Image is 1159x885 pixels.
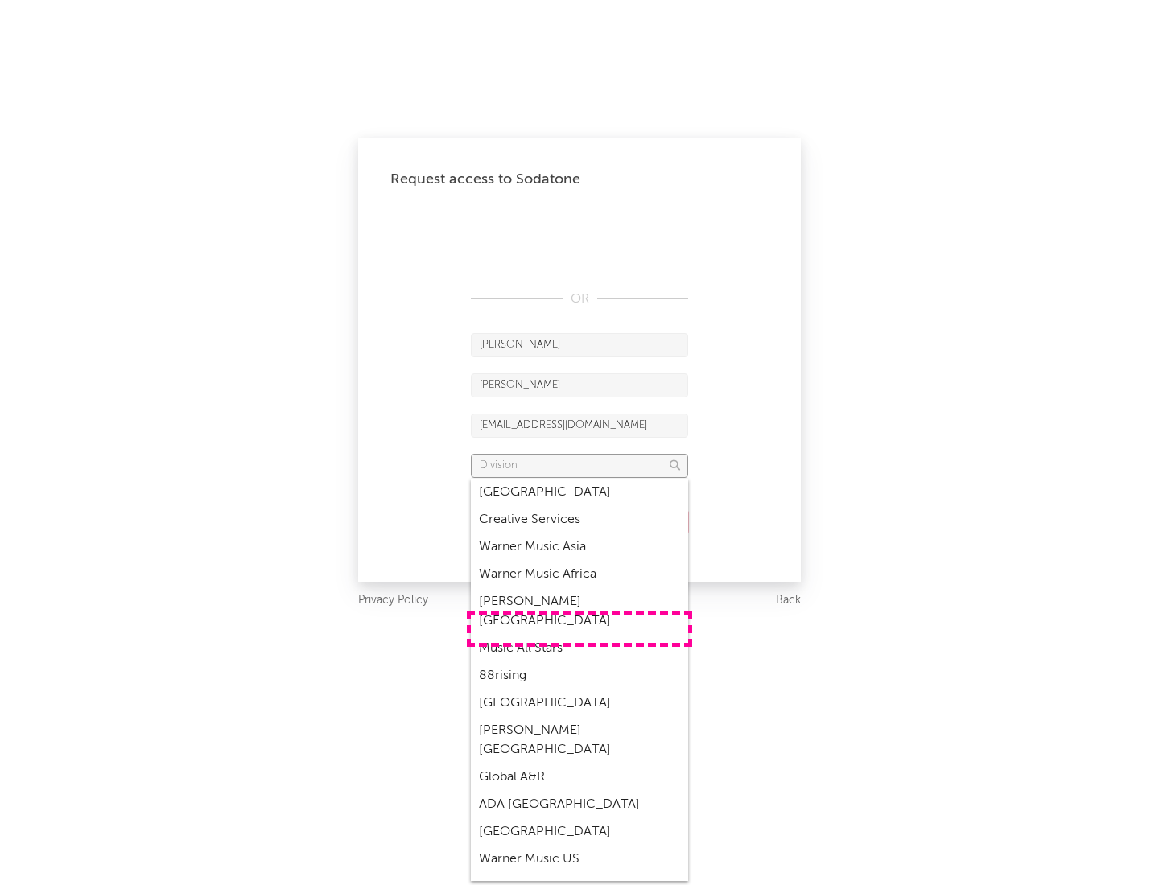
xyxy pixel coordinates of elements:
[471,764,688,791] div: Global A&R
[471,414,688,438] input: Email
[471,479,688,506] div: [GEOGRAPHIC_DATA]
[471,506,688,533] div: Creative Services
[471,791,688,818] div: ADA [GEOGRAPHIC_DATA]
[471,717,688,764] div: [PERSON_NAME] [GEOGRAPHIC_DATA]
[471,290,688,309] div: OR
[471,588,688,635] div: [PERSON_NAME] [GEOGRAPHIC_DATA]
[471,454,688,478] input: Division
[776,591,801,611] a: Back
[471,561,688,588] div: Warner Music Africa
[471,689,688,717] div: [GEOGRAPHIC_DATA]
[471,846,688,873] div: Warner Music US
[471,818,688,846] div: [GEOGRAPHIC_DATA]
[471,333,688,357] input: First Name
[471,533,688,561] div: Warner Music Asia
[471,635,688,662] div: Music All Stars
[390,170,769,189] div: Request access to Sodatone
[358,591,428,611] a: Privacy Policy
[471,662,688,689] div: 88rising
[471,373,688,397] input: Last Name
